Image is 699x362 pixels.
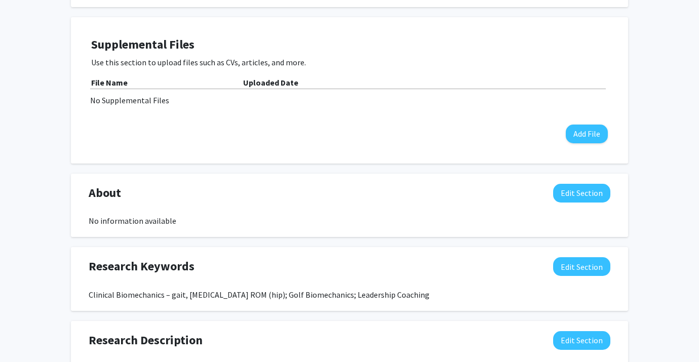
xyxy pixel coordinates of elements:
[89,184,121,202] span: About
[91,37,608,52] h4: Supplemental Files
[91,77,128,88] b: File Name
[553,257,610,276] button: Edit Research Keywords
[89,257,195,275] span: Research Keywords
[90,94,609,106] div: No Supplemental Files
[243,77,298,88] b: Uploaded Date
[566,125,608,143] button: Add File
[89,331,203,349] span: Research Description
[553,331,610,350] button: Edit Research Description
[89,289,610,301] div: Clinical Biomechanics – gait, [MEDICAL_DATA] ROM (hip); Golf Biomechanics; Leadership Coaching
[8,316,43,354] iframe: Chat
[91,56,608,68] p: Use this section to upload files such as CVs, articles, and more.
[89,215,610,227] div: No information available
[553,184,610,203] button: Edit About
